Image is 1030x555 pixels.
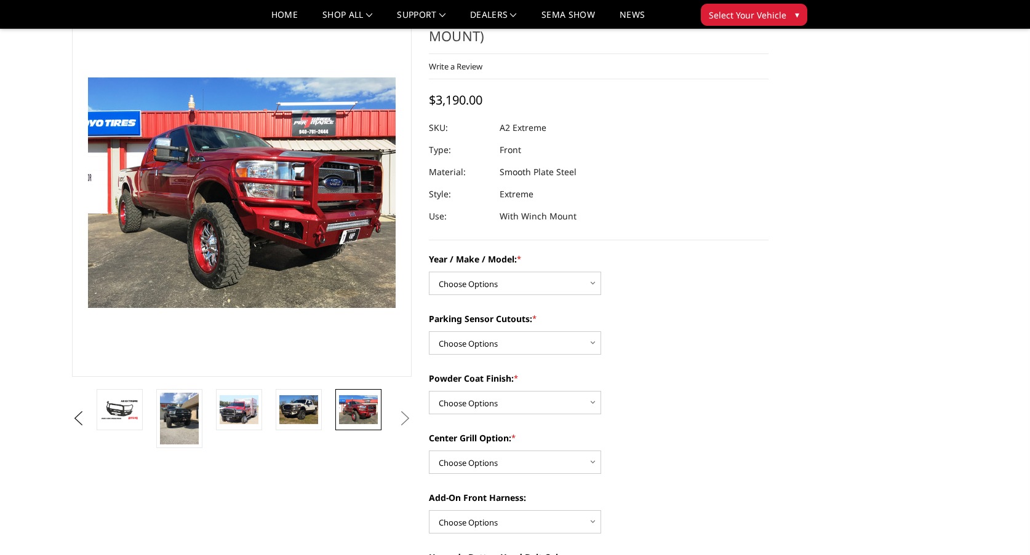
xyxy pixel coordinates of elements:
dt: Type: [429,139,490,161]
a: A2 Series - Extreme Front Bumper (winch mount) [72,8,412,377]
span: ▾ [795,8,799,21]
dd: With Winch Mount [500,205,577,227]
img: A2 Series - Extreme Front Bumper (winch mount) [160,393,199,444]
a: Support [397,10,445,28]
a: Dealers [470,10,517,28]
a: shop all [322,10,372,28]
img: A2 Series - Extreme Front Bumper (winch mount) [100,399,139,420]
label: Center Grill Option: [429,431,769,444]
dd: Front [500,139,521,161]
dt: Material: [429,161,490,183]
button: Select Your Vehicle [701,4,807,26]
label: Add-On Front Harness: [429,491,769,504]
button: Next [396,409,415,428]
img: A2 Series - Extreme Front Bumper (winch mount) [220,395,258,424]
a: Write a Review [429,61,482,72]
a: News [620,10,645,28]
dt: Style: [429,183,490,205]
dd: A2 Extreme [500,117,546,139]
button: Previous [69,409,87,428]
label: Powder Coat Finish: [429,372,769,385]
img: A2 Series - Extreme Front Bumper (winch mount) [339,395,378,424]
label: Year / Make / Model: [429,253,769,266]
span: Select Your Vehicle [709,9,786,22]
img: A2 Series - Extreme Front Bumper (winch mount) [279,395,318,424]
dd: Extreme [500,183,533,205]
a: Home [271,10,298,28]
dd: Smooth Plate Steel [500,161,577,183]
dt: Use: [429,205,490,227]
a: SEMA Show [541,10,595,28]
label: Parking Sensor Cutouts: [429,312,769,325]
dt: SKU: [429,117,490,139]
h1: A2 Series - Extreme Front Bumper (winch mount) [429,8,769,54]
span: $3,190.00 [429,92,482,108]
